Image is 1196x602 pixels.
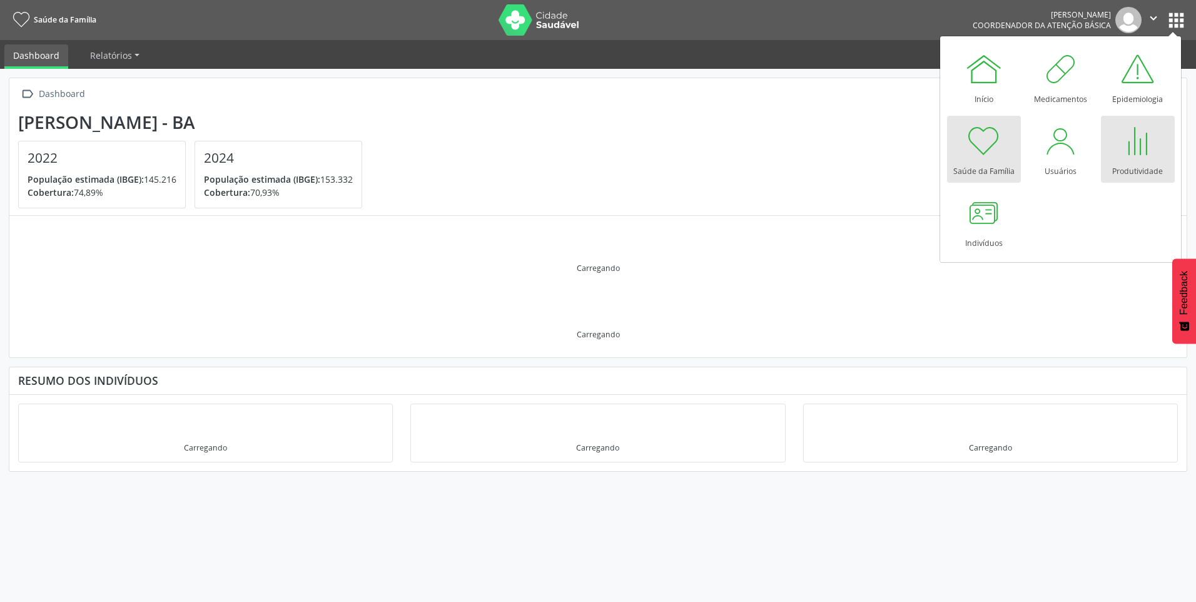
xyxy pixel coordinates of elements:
div: Resumo dos indivíduos [18,374,1178,387]
span: População estimada (IBGE): [28,173,144,185]
button: apps [1165,9,1187,31]
div: Carregando [577,263,620,273]
a: Medicamentos [1024,44,1098,111]
p: 153.332 [204,173,353,186]
div: [PERSON_NAME] - BA [18,112,371,133]
a: Dashboard [4,44,68,69]
h4: 2022 [28,150,176,166]
h4: 2024 [204,150,353,166]
div: Carregando [969,442,1012,453]
button:  [1142,7,1165,33]
span: Saúde da Família [34,14,96,25]
i:  [18,85,36,103]
span: Cobertura: [28,186,74,198]
a:  Dashboard [18,85,87,103]
span: Cobertura: [204,186,250,198]
a: Produtividade [1101,116,1175,183]
i:  [1147,11,1160,25]
a: Saúde da Família [9,9,96,30]
div: [PERSON_NAME] [973,9,1111,20]
a: Indivíduos [947,188,1021,255]
a: Usuários [1024,116,1098,183]
a: Saúde da Família [947,116,1021,183]
p: 145.216 [28,173,176,186]
div: Carregando [576,442,619,453]
a: Epidemiologia [1101,44,1175,111]
a: Início [947,44,1021,111]
div: Carregando [184,442,227,453]
p: 74,89% [28,186,176,199]
img: img [1115,7,1142,33]
span: Feedback [1178,271,1190,315]
a: Relatórios [81,44,148,66]
div: Dashboard [36,85,87,103]
button: Feedback - Mostrar pesquisa [1172,258,1196,344]
div: Carregando [577,329,620,340]
span: Coordenador da Atenção Básica [973,20,1111,31]
span: Relatórios [90,49,132,61]
p: 70,93% [204,186,353,199]
span: População estimada (IBGE): [204,173,320,185]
